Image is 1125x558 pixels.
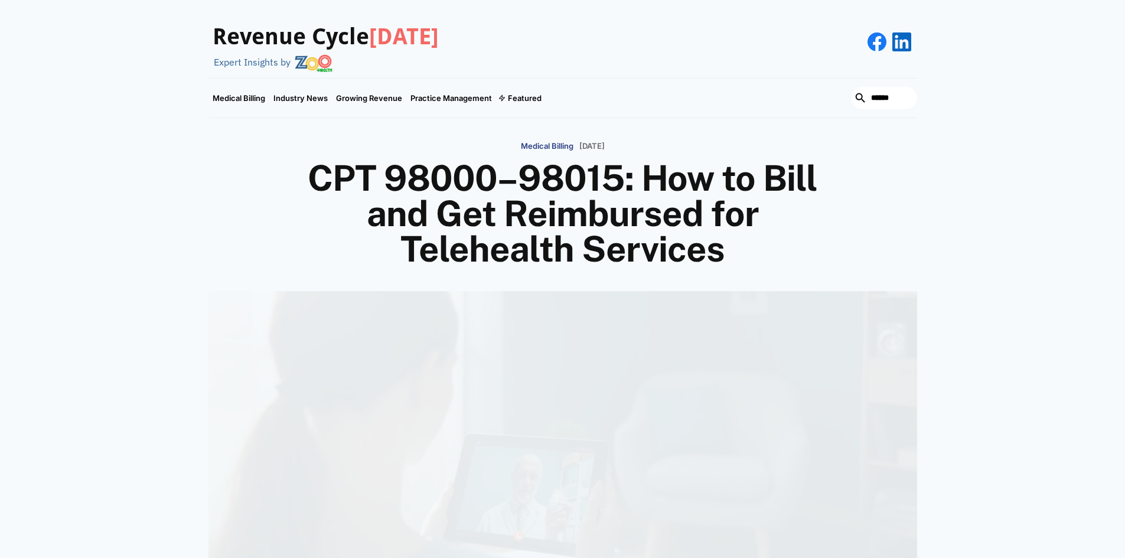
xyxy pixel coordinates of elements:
[406,79,496,118] a: Practice Management
[279,161,846,267] h1: CPT 98000–98015: How to Bill and Get Reimbursed for Telehealth Services
[521,142,573,151] p: Medical Billing
[208,79,269,118] a: Medical Billing
[521,136,573,155] a: Medical Billing
[214,57,291,68] div: Expert Insights by
[269,79,332,118] a: Industry News
[496,79,546,118] div: Featured
[213,24,439,51] h3: Revenue Cycle
[579,142,605,151] p: [DATE]
[369,24,439,50] span: [DATE]
[332,79,406,118] a: Growing Revenue
[208,12,439,72] a: Revenue Cycle[DATE]Expert Insights by
[508,93,542,103] div: Featured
